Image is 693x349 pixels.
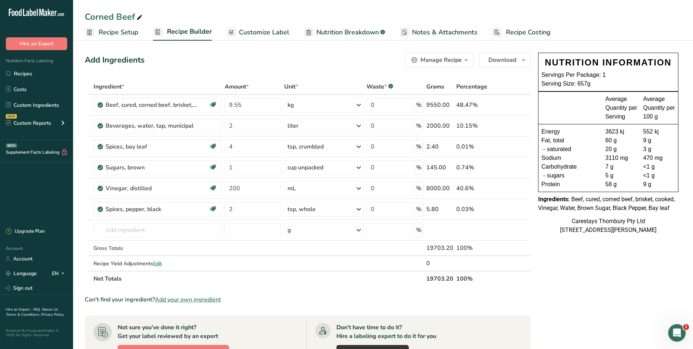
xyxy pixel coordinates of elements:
a: Recipe Builder [153,23,212,41]
div: Spices, bay leaf [106,142,197,151]
span: Add your own ingredient [155,295,221,304]
div: liter [288,121,298,130]
a: Privacy Policy [41,312,64,317]
div: 40.6% [456,184,496,193]
span: Beef, cured, corned beef, brisket, cooked, Vinegar, Water, Brown Sugar, Black Pepper, Bay leaf [538,196,675,211]
div: 9550.00 [426,101,453,109]
a: Recipe Setup [85,24,138,41]
div: 58 g [605,180,637,189]
div: <1 g [643,171,675,180]
div: 552 kj [643,127,675,136]
div: Upgrade Plan [6,228,45,235]
span: Unit [284,82,298,91]
div: - [541,145,547,154]
div: 3110 mg [605,154,637,162]
span: Grams [426,82,444,91]
span: Fat, total [541,136,564,145]
div: tsp, crumbled [288,142,324,151]
div: 19703.20 [426,244,453,252]
div: Add Ingredients [85,54,145,66]
span: Recipe Builder [167,27,212,37]
span: Recipe Setup [99,27,138,37]
div: Servings Per Package: 1 [541,71,675,79]
span: Protein [541,180,560,189]
span: sugars [547,171,564,180]
a: Recipe Costing [492,24,551,41]
div: NEW [6,114,17,119]
div: <1 g [643,162,675,171]
div: tsp, whole [288,205,316,214]
div: Sugars, brown [106,163,197,172]
div: 0.01% [456,142,496,151]
div: Manage Recipe [420,56,462,64]
a: Customize Label [226,24,289,41]
iframe: Intercom live chat [668,324,686,342]
div: Waste [366,82,393,91]
div: mL [288,184,296,193]
div: Beverages, water, tap, municipal [106,121,197,130]
button: Download [479,53,531,67]
input: Add Ingredient [94,223,222,237]
div: cup unpacked [288,163,323,172]
div: 9 g [643,180,675,189]
div: 9 g [643,136,675,145]
div: Powered By FoodLabelMaker © 2025 All Rights Reserved [6,329,67,337]
span: Amount [225,82,249,91]
div: 8000.00 [426,184,453,193]
div: 0.03% [456,205,496,214]
span: Sodium [541,154,561,162]
div: Don't have time to do it? Hire a labeling expert to do it for you [336,323,436,341]
div: 100% [456,244,496,252]
th: 19703.20 [425,271,455,286]
div: 470 mg [643,154,675,162]
span: Ingredients: [538,196,570,203]
div: Vinegar, distilled [106,184,197,193]
span: Notes & Attachments [412,27,477,37]
span: Download [488,56,516,64]
div: g [288,226,291,234]
div: Corned Beef [85,10,144,23]
div: 20 g [605,145,637,154]
button: Hire an Expert [6,37,67,50]
div: - [541,171,547,180]
a: Nutrition Breakdown [304,24,385,41]
span: Carbohydrate [541,162,577,171]
div: Carestays Thornbury Pty Ltd [STREET_ADDRESS][PERSON_NAME] [538,217,678,234]
span: Energy [541,127,560,136]
a: Notes & Attachments [400,24,477,41]
div: Beef, cured, corned beef, brisket, cooked [106,101,197,109]
div: 10.15% [456,121,496,130]
div: 5.80 [426,205,453,214]
a: Language [6,267,37,280]
span: Percentage [456,82,487,91]
div: Gross Totals [94,244,222,252]
a: Hire an Expert . [6,307,32,312]
div: 48.47% [456,101,496,109]
div: Custom Reports [6,119,51,127]
a: FAQ . [33,307,42,312]
span: saturated [547,145,571,154]
div: 0 [426,259,453,268]
th: Net Totals [92,271,425,286]
div: Not sure you've done it right? Get your label reviewed by an expert [118,323,218,341]
div: BETA [6,143,17,148]
div: Can't find your ingredient? [85,295,531,304]
span: Customize Label [239,27,289,37]
div: NUTRITION INFORMATION [541,56,675,69]
div: 60 g [605,136,637,145]
span: Edit [153,260,162,267]
div: 7 g [605,162,637,171]
div: 3 g [643,145,675,154]
div: kg [288,101,294,109]
a: About Us . [6,307,58,317]
div: Average Quantity per Serving [605,95,637,121]
span: Recipe Costing [506,27,551,37]
div: 5 g [605,171,637,180]
div: 0.74% [456,163,496,172]
button: Manage Recipe [405,53,473,67]
th: 100% [455,271,498,286]
span: Ingredient [94,82,124,91]
a: Terms & Conditions . [6,312,41,317]
div: 2.40 [426,142,453,151]
div: 3623 kj [605,127,637,136]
